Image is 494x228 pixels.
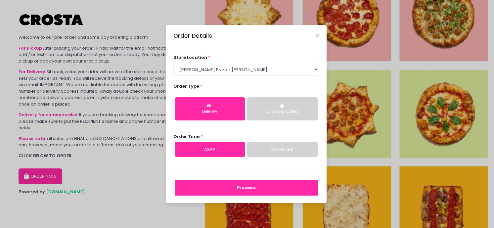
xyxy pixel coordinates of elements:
[173,31,212,40] div: Order Details
[316,34,319,37] button: Close
[247,97,318,120] button: Click and Collect
[175,97,245,120] button: Delivery
[175,180,318,196] button: Proceed
[175,142,245,157] a: ASAP
[173,54,207,61] span: store location
[179,109,241,115] div: Delivery
[173,133,200,140] span: Order Time
[247,142,318,157] a: Pre-Order
[252,109,313,115] div: Click and Collect
[173,83,199,89] span: Order Type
